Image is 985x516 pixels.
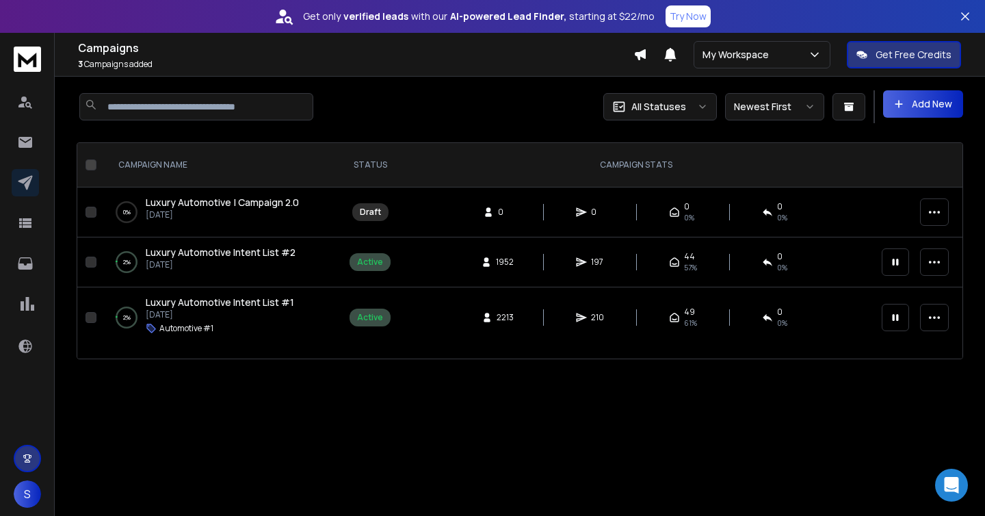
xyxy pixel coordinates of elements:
[450,10,566,23] strong: AI-powered Lead Finder,
[123,311,131,324] p: 2 %
[14,47,41,72] img: logo
[123,255,131,269] p: 2 %
[777,201,783,212] span: 0
[399,143,874,188] th: CAMPAIGN STATS
[684,251,695,262] span: 44
[159,323,213,334] p: Automotive #1
[146,259,295,270] p: [DATE]
[777,262,787,273] span: 0 %
[360,207,381,218] div: Draft
[146,209,299,220] p: [DATE]
[591,312,605,323] span: 210
[14,480,41,508] button: S
[684,201,689,212] span: 0
[591,207,605,218] span: 0
[123,205,131,219] p: 0 %
[102,237,341,287] td: 2%Luxury Automotive Intent List #2[DATE]
[102,188,341,237] td: 0%Luxury Automotive | Campaign 2.0[DATE]
[78,59,633,70] p: Campaigns added
[847,41,961,68] button: Get Free Credits
[102,143,341,188] th: CAMPAIGN NAME
[883,90,963,118] button: Add New
[357,312,383,323] div: Active
[631,100,686,114] p: All Statuses
[684,262,697,273] span: 57 %
[146,196,299,209] a: Luxury Automotive | Campaign 2.0
[684,318,697,328] span: 61 %
[684,307,695,318] span: 49
[146,309,294,320] p: [DATE]
[876,48,951,62] p: Get Free Credits
[357,257,383,268] div: Active
[725,93,824,120] button: Newest First
[498,207,512,218] span: 0
[102,287,341,348] td: 2%Luxury Automotive Intent List #1[DATE]Automotive #1
[666,5,711,27] button: Try Now
[496,257,514,268] span: 1952
[684,212,694,223] span: 0%
[777,307,783,318] span: 0
[497,312,514,323] span: 2213
[146,296,294,309] a: Luxury Automotive Intent List #1
[777,318,787,328] span: 0 %
[591,257,605,268] span: 197
[303,10,655,23] p: Get only with our starting at $22/mo
[343,10,408,23] strong: verified leads
[78,58,83,70] span: 3
[777,212,787,223] span: 0%
[146,246,295,259] a: Luxury Automotive Intent List #2
[935,469,968,502] div: Open Intercom Messenger
[702,48,774,62] p: My Workspace
[341,143,399,188] th: STATUS
[670,10,707,23] p: Try Now
[78,40,633,56] h1: Campaigns
[777,251,783,262] span: 0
